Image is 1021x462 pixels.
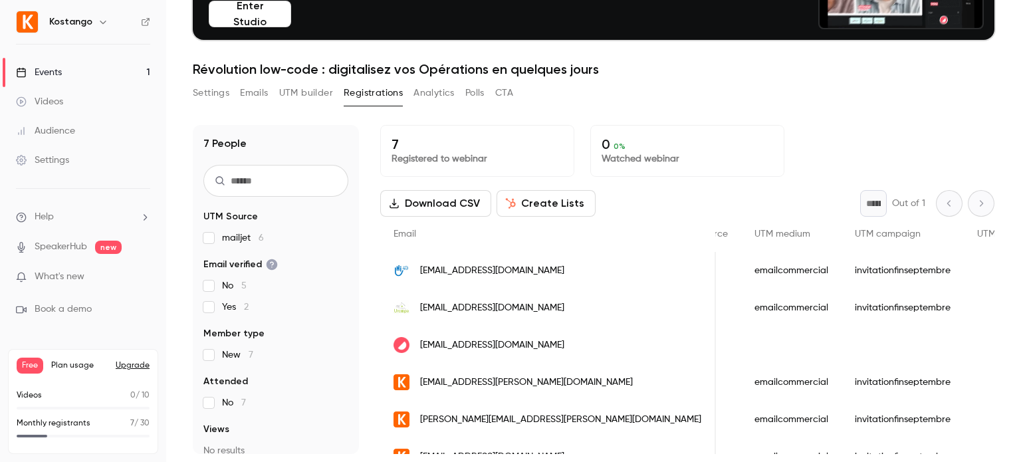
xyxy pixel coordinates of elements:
[420,301,564,315] span: [EMAIL_ADDRESS][DOMAIN_NAME]
[49,15,92,29] h6: Kostango
[741,252,842,289] div: emailcommercial
[244,302,249,312] span: 2
[130,417,150,429] p: / 30
[16,66,62,79] div: Events
[249,350,253,360] span: 7
[465,82,485,104] button: Polls
[116,360,150,371] button: Upgrade
[392,152,563,166] p: Registered to webinar
[279,82,333,104] button: UTM builder
[222,348,253,362] span: New
[130,390,150,402] p: / 10
[394,300,409,316] img: urcoopa.fr
[130,392,136,400] span: 0
[203,444,348,457] p: No results
[413,82,455,104] button: Analytics
[203,136,247,152] h1: 7 People
[420,376,633,390] span: [EMAIL_ADDRESS][PERSON_NAME][DOMAIN_NAME]
[602,136,773,152] p: 0
[394,229,416,239] span: Email
[977,229,1018,239] span: UTM term
[16,95,63,108] div: Videos
[222,279,247,292] span: No
[741,401,842,438] div: emailcommercial
[259,233,264,243] span: 6
[602,152,773,166] p: Watched webinar
[892,197,925,210] p: Out of 1
[241,281,247,290] span: 5
[17,390,42,402] p: Videos
[35,302,92,316] span: Book a demo
[17,358,43,374] span: Free
[203,258,278,271] span: Email verified
[842,364,964,401] div: invitationfinseptembre
[209,1,291,27] button: Enter Studio
[222,231,264,245] span: mailjet
[344,82,403,104] button: Registrations
[855,229,921,239] span: UTM campaign
[193,61,994,77] h1: Révolution low-code : digitalisez vos Opérations en quelques jours
[203,210,258,223] span: UTM Source
[614,142,625,151] span: 0 %
[842,252,964,289] div: invitationfinseptembre
[35,270,84,284] span: What's new
[51,360,108,371] span: Plan usage
[394,337,409,353] img: getcontrast.io
[394,263,409,279] img: hi.org
[203,327,265,340] span: Member type
[420,413,701,427] span: [PERSON_NAME][EMAIL_ADDRESS][PERSON_NAME][DOMAIN_NAME]
[420,264,564,278] span: [EMAIL_ADDRESS][DOMAIN_NAME]
[741,364,842,401] div: emailcommercial
[130,419,134,427] span: 7
[193,82,229,104] button: Settings
[420,338,564,352] span: [EMAIL_ADDRESS][DOMAIN_NAME]
[222,396,246,409] span: No
[240,82,268,104] button: Emails
[495,82,513,104] button: CTA
[16,124,75,138] div: Audience
[497,190,596,217] button: Create Lists
[741,289,842,326] div: emailcommercial
[754,229,810,239] span: UTM medium
[394,411,409,427] img: kostango.com
[842,289,964,326] div: invitationfinseptembre
[222,300,249,314] span: Yes
[842,401,964,438] div: invitationfinseptembre
[17,417,90,429] p: Monthly registrants
[16,154,69,167] div: Settings
[35,210,54,224] span: Help
[203,375,248,388] span: Attended
[95,241,122,254] span: new
[17,11,38,33] img: Kostango
[16,210,150,224] li: help-dropdown-opener
[392,136,563,152] p: 7
[394,374,409,390] img: kostango.com
[203,423,229,436] span: Views
[241,398,246,407] span: 7
[380,190,491,217] button: Download CSV
[35,240,87,254] a: SpeakerHub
